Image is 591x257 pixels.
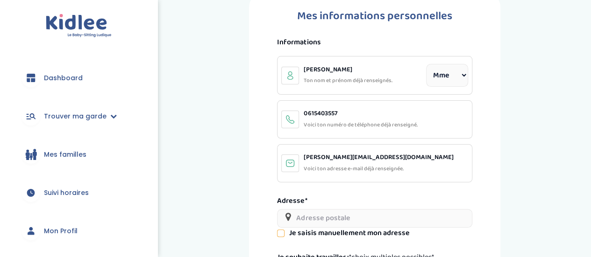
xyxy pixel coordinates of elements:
[44,111,107,121] span: Trouver ma garde
[304,108,417,119] div: 0615403557
[14,176,143,209] a: Suivi horaires
[44,226,78,236] span: Mon Profil
[277,195,307,207] label: Adresse*
[14,138,143,171] a: Mes familles
[277,37,472,48] label: Informations
[304,119,417,131] p: Voici ton numéro de téléphone déjà renseigné.
[277,209,472,228] input: Adresse postale
[304,64,392,76] div: [PERSON_NAME]
[277,7,472,25] h1: Mes informations personnelles
[304,163,453,174] p: Voici ton adresse e-mail déjà renseignée.
[44,73,83,83] span: Dashboard
[289,228,409,239] label: Je saisis manuellement mon adresse
[14,99,143,133] a: Trouver ma garde
[46,14,112,38] img: logo.svg
[44,150,86,160] span: Mes familles
[304,152,453,163] div: [PERSON_NAME][EMAIL_ADDRESS][DOMAIN_NAME]
[44,188,89,198] span: Suivi horaires
[304,75,392,86] p: Ton nom et prénom déjà renseignés.
[14,61,143,95] a: Dashboard
[14,214,143,248] a: Mon Profil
